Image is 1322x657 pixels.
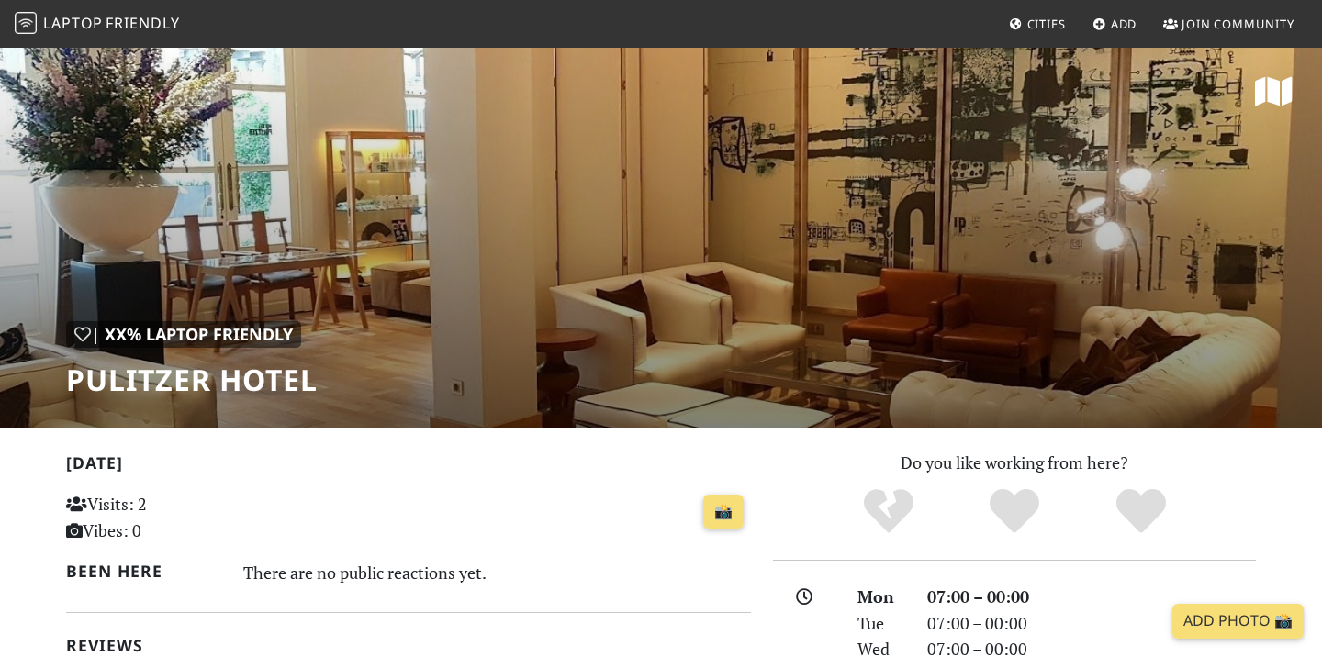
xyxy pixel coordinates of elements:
[15,8,180,40] a: LaptopFriendly LaptopFriendly
[15,12,37,34] img: LaptopFriendly
[1078,486,1204,537] div: Definitely!
[1172,604,1304,639] a: Add Photo 📸
[846,610,916,637] div: Tue
[1156,7,1302,40] a: Join Community
[846,584,916,610] div: Mon
[951,486,1078,537] div: Yes
[66,362,318,397] h1: Pulitzer Hotel
[1027,16,1066,32] span: Cities
[916,610,1267,637] div: 07:00 – 00:00
[106,13,179,33] span: Friendly
[916,584,1267,610] div: 07:00 – 00:00
[243,558,752,587] div: There are no public reactions yet.
[1002,7,1073,40] a: Cities
[66,321,301,348] div: | XX% Laptop Friendly
[66,491,280,544] p: Visits: 2 Vibes: 0
[1111,16,1137,32] span: Add
[66,453,751,480] h2: [DATE]
[703,495,744,529] a: 📸
[825,486,952,537] div: No
[43,13,103,33] span: Laptop
[66,636,751,655] h2: Reviews
[1182,16,1294,32] span: Join Community
[1085,7,1145,40] a: Add
[773,450,1256,476] p: Do you like working from here?
[66,562,221,581] h2: Been here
